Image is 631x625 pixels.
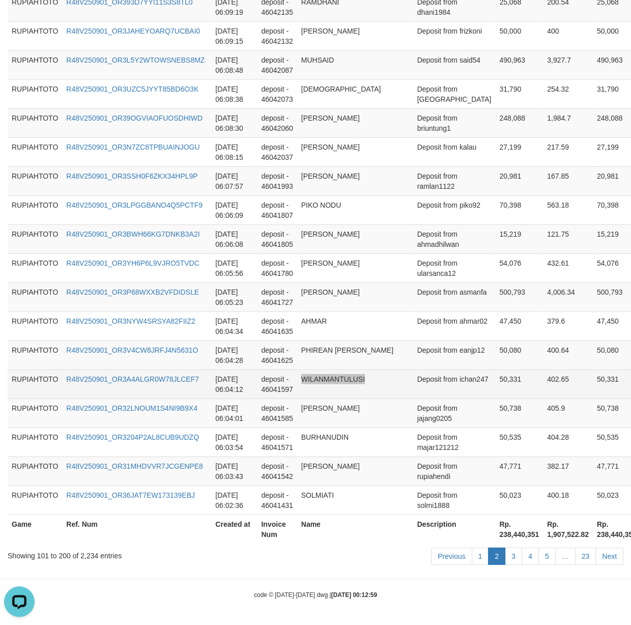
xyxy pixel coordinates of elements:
[543,224,593,253] td: 121.75
[8,370,62,399] td: RUPIAHTOTO
[297,50,413,79] td: MUHSAID
[543,137,593,166] td: 217.59
[595,548,623,565] a: Next
[8,79,62,108] td: RUPIAHTOTO
[8,253,62,282] td: RUPIAHTOTO
[8,50,62,79] td: RUPIAHTOTO
[66,259,199,267] a: R48V250901_OR3YH6P6L9VJRO5TVDC
[8,428,62,457] td: RUPIAHTOTO
[257,515,297,544] th: Invoice Num
[413,79,496,108] td: Deposit from [GEOGRAPHIC_DATA]
[495,195,543,224] td: 70,398
[257,370,297,399] td: deposit - 46041597
[211,340,257,370] td: [DATE] 06:04:28
[66,317,195,325] a: R48V250901_OR3NYW4SRSYA82FIIZ2
[431,548,472,565] a: Previous
[257,428,297,457] td: deposit - 46041571
[257,311,297,340] td: deposit - 46041635
[8,282,62,311] td: RUPIAHTOTO
[8,195,62,224] td: RUPIAHTOTO
[8,311,62,340] td: RUPIAHTOTO
[555,548,576,565] a: …
[543,399,593,428] td: 405.9
[543,108,593,137] td: 1,984.7
[543,311,593,340] td: 379.6
[495,79,543,108] td: 31,790
[66,375,199,383] a: R48V250901_OR3A4ALGR0W78JLCEF7
[211,224,257,253] td: [DATE] 06:06:08
[66,230,199,238] a: R48V250901_OR3BWH66KG7DNKB3A2I
[254,591,377,599] small: code © [DATE]-[DATE] dwg |
[331,591,377,599] strong: [DATE] 00:12:59
[413,428,496,457] td: Deposit from majar121212
[211,50,257,79] td: [DATE] 06:08:48
[543,79,593,108] td: 254.32
[495,108,543,137] td: 248,088
[495,457,543,486] td: 47,771
[257,50,297,79] td: deposit - 46042087
[495,224,543,253] td: 15,219
[543,340,593,370] td: 400.64
[413,108,496,137] td: Deposit from briuntung1
[538,548,556,565] a: 5
[257,137,297,166] td: deposit - 46042037
[66,433,199,441] a: R48V250901_OR3204P2AL8CUB9UDZQ
[297,224,413,253] td: [PERSON_NAME]
[543,50,593,79] td: 3,927.7
[413,457,496,486] td: Deposit from rupiahendi
[257,282,297,311] td: deposit - 46041727
[211,428,257,457] td: [DATE] 06:03:54
[66,288,199,296] a: R48V250901_OR3P68WXXB2VFDIDSLE
[297,340,413,370] td: PHIREAN [PERSON_NAME]
[8,399,62,428] td: RUPIAHTOTO
[543,515,593,544] th: Rp. 1,907,522.82
[297,137,413,166] td: [PERSON_NAME]
[257,399,297,428] td: deposit - 46041585
[297,253,413,282] td: [PERSON_NAME]
[495,399,543,428] td: 50,738
[543,166,593,195] td: 167.85
[257,224,297,253] td: deposit - 46041805
[297,108,413,137] td: [PERSON_NAME]
[211,166,257,195] td: [DATE] 06:07:57
[413,399,496,428] td: Deposit from jajang0205
[66,201,203,209] a: R48V250901_OR3LPGGBANO4Q5PCTF9
[66,143,199,151] a: R48V250901_OR3N7ZC8TPBUAINJOGU
[297,486,413,515] td: SOLMIATI
[62,515,211,544] th: Ref. Num
[543,486,593,515] td: 400.18
[66,27,200,35] a: R48V250901_OR3JAHEYOARQ7UCBAI0
[8,166,62,195] td: RUPIAHTOTO
[297,79,413,108] td: [DEMOGRAPHIC_DATA]
[211,457,257,486] td: [DATE] 06:03:43
[505,548,522,565] a: 3
[66,346,198,354] a: R48V250901_OR3V4CW8JRFJ4N5631O
[297,428,413,457] td: BURHANUDIN
[66,85,198,93] a: R48V250901_OR3UZC5JYYT85BD6O3K
[257,253,297,282] td: deposit - 46041780
[543,253,593,282] td: 432.61
[413,370,496,399] td: Deposit from ichan247
[413,486,496,515] td: Deposit from solmi1888
[413,166,496,195] td: Deposit from ramlan1122
[257,79,297,108] td: deposit - 46042073
[8,486,62,515] td: RUPIAHTOTO
[495,21,543,50] td: 50,000
[8,108,62,137] td: RUPIAHTOTO
[66,491,195,499] a: R48V250901_OR36JAT7EW173139EBJ
[211,282,257,311] td: [DATE] 06:05:23
[413,311,496,340] td: Deposit from ahmar02
[257,457,297,486] td: deposit - 46041542
[66,172,197,180] a: R48V250901_OR3SSH0F6ZKX34HPL9P
[211,253,257,282] td: [DATE] 06:05:56
[211,79,257,108] td: [DATE] 06:08:38
[8,457,62,486] td: RUPIAHTOTO
[543,370,593,399] td: 402.65
[66,404,197,412] a: R48V250901_OR32LNOUM1S4NI9B9X4
[413,224,496,253] td: Deposit from ahmadhilwan
[413,515,496,544] th: Description
[4,4,35,35] button: Open LiveChat chat widget
[211,515,257,544] th: Created at
[257,166,297,195] td: deposit - 46041993
[543,21,593,50] td: 400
